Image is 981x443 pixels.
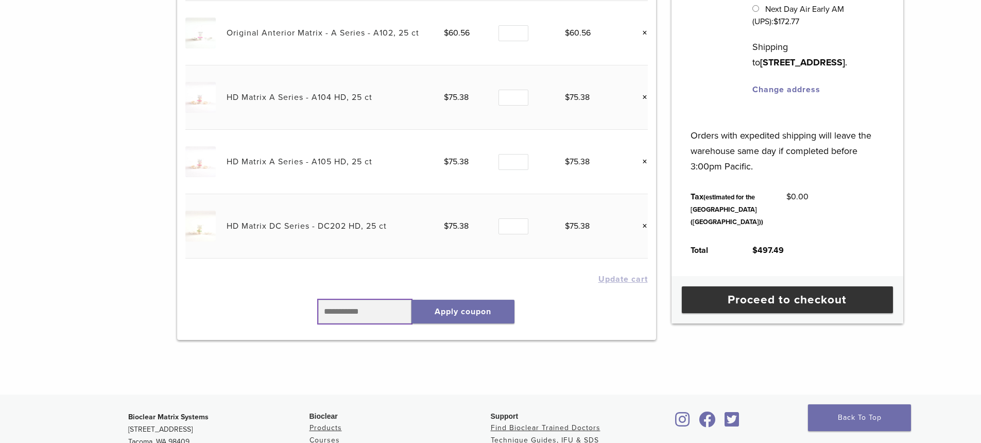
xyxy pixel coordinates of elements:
[444,157,449,167] span: $
[752,4,844,27] label: Next Day Air Early AM (UPS):
[752,245,784,255] bdi: 497.49
[565,157,570,167] span: $
[565,157,590,167] bdi: 75.38
[444,92,449,103] span: $
[634,26,648,40] a: Remove this item
[598,275,648,283] button: Update cart
[227,221,387,231] a: HD Matrix DC Series - DC202 HD, 25 ct
[565,28,570,38] span: $
[696,418,719,428] a: Bioclear
[444,28,449,38] span: $
[773,16,778,27] span: $
[752,39,884,70] p: Shipping to .
[679,236,741,265] th: Total
[185,82,216,112] img: HD Matrix A Series - A104 HD, 25 ct
[691,112,884,174] p: Orders with expedited shipping will leave the warehouse same day if completed before 3:00pm Pacific.
[672,418,694,428] a: Bioclear
[444,221,469,231] bdi: 75.38
[565,92,570,103] span: $
[773,16,799,27] bdi: 172.77
[227,92,372,103] a: HD Matrix A Series - A104 HD, 25 ct
[565,221,570,231] span: $
[411,300,514,323] button: Apply coupon
[185,211,216,241] img: HD Matrix DC Series - DC202 HD, 25 ct
[786,192,791,202] span: $
[682,286,893,313] a: Proceed to checkout
[444,221,449,231] span: $
[185,18,216,48] img: Original Anterior Matrix - A Series - A102, 25 ct
[752,245,758,255] span: $
[679,182,775,236] th: Tax
[565,92,590,103] bdi: 75.38
[444,28,470,38] bdi: 60.56
[491,423,600,432] a: Find Bioclear Trained Doctors
[808,404,911,431] a: Back To Top
[185,146,216,177] img: HD Matrix A Series - A105 HD, 25 ct
[634,91,648,104] a: Remove this item
[786,192,808,202] bdi: 0.00
[565,28,591,38] bdi: 60.56
[309,412,338,420] span: Bioclear
[309,423,342,432] a: Products
[691,193,763,226] small: (estimated for the [GEOGRAPHIC_DATA] ([GEOGRAPHIC_DATA]))
[634,219,648,233] a: Remove this item
[227,28,419,38] a: Original Anterior Matrix - A Series - A102, 25 ct
[444,92,469,103] bdi: 75.38
[721,418,743,428] a: Bioclear
[491,412,519,420] span: Support
[227,157,372,167] a: HD Matrix A Series - A105 HD, 25 ct
[128,413,209,421] strong: Bioclear Matrix Systems
[634,155,648,168] a: Remove this item
[752,84,820,95] a: Change address
[565,221,590,231] bdi: 75.38
[444,157,469,167] bdi: 75.38
[760,57,845,68] strong: [STREET_ADDRESS]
